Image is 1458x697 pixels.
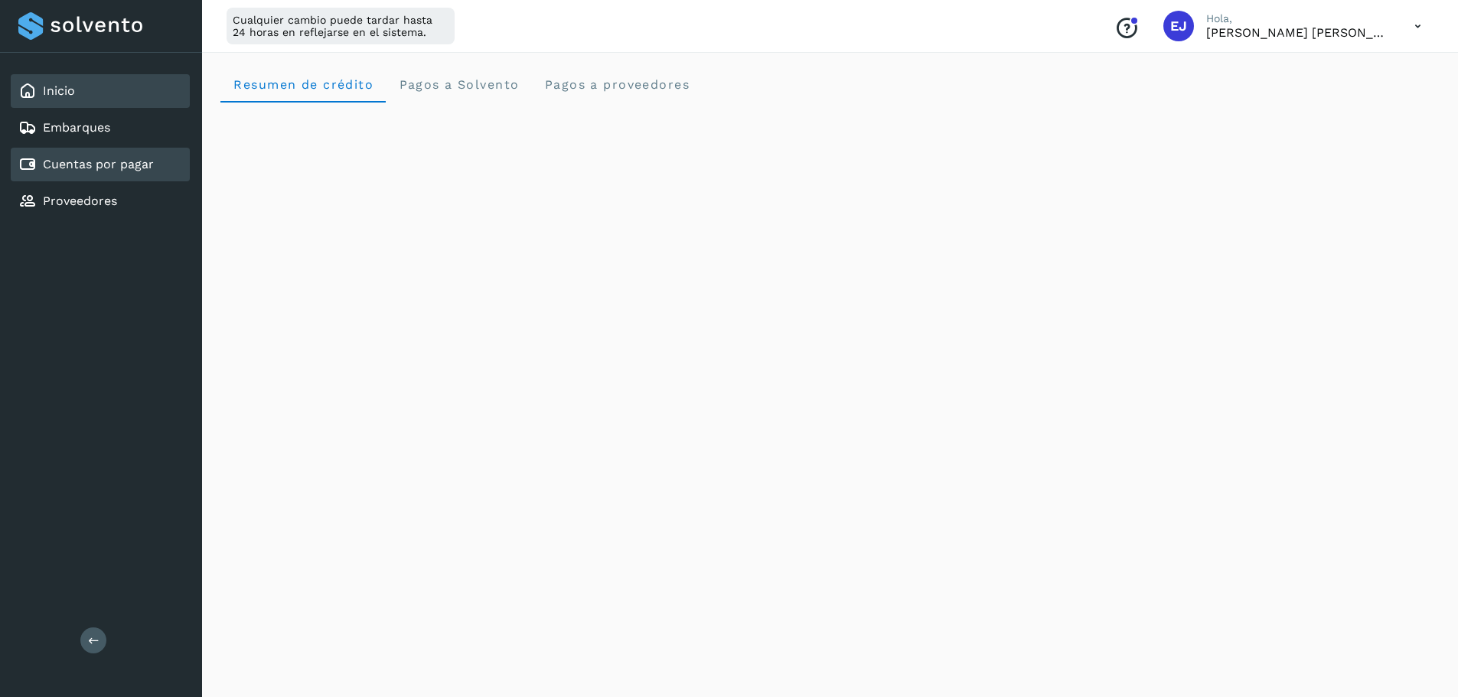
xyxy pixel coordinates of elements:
div: Cuentas por pagar [11,148,190,181]
span: Resumen de crédito [233,77,373,92]
p: Eduardo Joaquin Gonzalez Rodriguez [1206,25,1390,40]
a: Proveedores [43,194,117,208]
div: Inicio [11,74,190,108]
span: Pagos a proveedores [543,77,690,92]
div: Embarques [11,111,190,145]
div: Cualquier cambio puede tardar hasta 24 horas en reflejarse en el sistema. [227,8,455,44]
a: Embarques [43,120,110,135]
div: Proveedores [11,184,190,218]
span: Pagos a Solvento [398,77,519,92]
a: Cuentas por pagar [43,157,154,171]
a: Inicio [43,83,75,98]
p: Hola, [1206,12,1390,25]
